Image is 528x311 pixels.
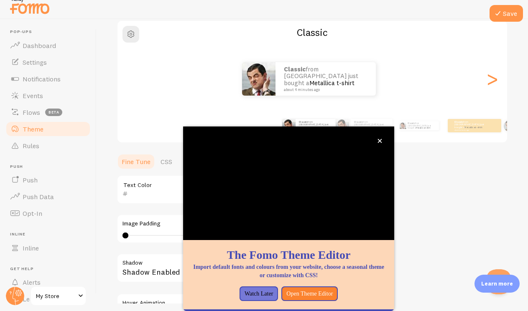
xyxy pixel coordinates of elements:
[193,263,384,280] p: Import default fonts and colours from your website, choose a seasonal theme or customize with CSS!
[5,172,91,188] a: Push
[5,71,91,87] a: Notifications
[281,286,338,301] button: Open Theme Editor
[10,266,91,272] span: Get Help
[10,164,91,169] span: Push
[10,232,91,237] span: Inline
[240,286,278,301] button: Watch Later
[504,119,516,131] img: Fomo
[23,244,39,252] span: Inline
[5,54,91,71] a: Settings
[117,153,156,170] a: Fine Tune
[354,120,363,124] strong: classic
[299,120,308,124] strong: classic
[416,126,430,129] a: Metallica t-shirt
[464,126,482,129] a: Metallica t-shirt
[336,119,349,132] img: Fomo
[408,122,415,124] strong: classic
[5,121,91,137] a: Theme
[375,137,384,145] button: close,
[284,65,306,73] strong: classic
[284,88,365,92] small: about 4 minutes ago
[23,142,39,150] span: Rules
[5,188,91,205] a: Push Data
[117,26,507,39] h2: Classic
[309,126,327,129] a: Metallica t-shirt
[282,119,296,132] img: Fomo
[23,278,41,286] span: Alerts
[23,125,43,133] span: Theme
[454,129,487,131] small: about 4 minutes ago
[454,120,488,131] p: from [GEOGRAPHIC_DATA] just bought a
[5,87,91,104] a: Events
[481,280,513,288] p: Learn more
[5,205,91,222] a: Opt-In
[10,29,91,35] span: Pop-ups
[23,209,42,217] span: Opt-In
[486,269,511,294] iframe: Help Scout Beacon - Open
[5,137,91,154] a: Rules
[23,75,61,83] span: Notifications
[23,108,40,116] span: Flows
[364,126,382,129] a: Metallica t-shirt
[30,286,87,306] a: My Store
[354,120,389,131] p: from [GEOGRAPHIC_DATA] just bought a
[23,58,47,66] span: Settings
[36,291,76,301] span: My Store
[5,37,91,54] a: Dashboard
[5,104,91,121] a: Flows beta
[193,247,384,263] h1: The Fomo Theme Editor
[156,153,177,170] a: CSS
[117,253,367,284] div: Shadow Enabled
[242,62,275,96] img: Fomo
[23,192,54,201] span: Push Data
[309,79,355,87] a: Metallica t-shirt
[45,109,62,116] span: beta
[487,49,497,109] div: Next slide
[23,176,38,184] span: Push
[454,120,463,124] strong: classic
[5,240,91,256] a: Inline
[5,274,91,291] a: Alerts
[474,275,520,293] div: Learn more
[400,122,406,129] img: Fomo
[284,66,367,92] p: from [GEOGRAPHIC_DATA] just bought a
[490,5,523,22] button: Save
[299,120,332,131] p: from [GEOGRAPHIC_DATA] just bought a
[23,41,56,50] span: Dashboard
[122,220,362,228] label: Image Padding
[23,91,43,100] span: Events
[183,126,394,311] div: The Fomo Theme EditorImport default fonts and colours from your website, choose a seasonal theme ...
[408,121,436,130] p: from [GEOGRAPHIC_DATA] just bought a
